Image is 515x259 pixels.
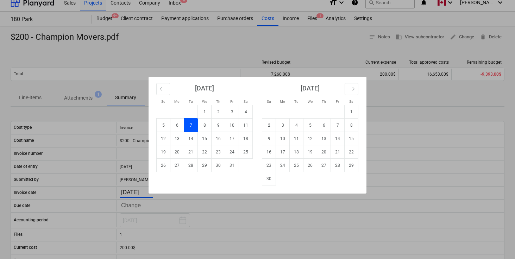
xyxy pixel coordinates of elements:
[303,119,317,132] td: Wednesday, November 5, 2025
[198,132,212,145] td: Wednesday, October 15, 2025
[239,145,253,159] td: Saturday, October 25, 2025
[198,159,212,172] td: Wednesday, October 29, 2025
[290,119,303,132] td: Tuesday, November 4, 2025
[262,132,276,145] td: Sunday, November 9, 2025
[170,145,184,159] td: Monday, October 20, 2025
[267,100,271,103] small: Su
[225,119,239,132] td: Friday, October 10, 2025
[225,132,239,145] td: Friday, October 17, 2025
[239,119,253,132] td: Saturday, October 11, 2025
[202,100,207,103] small: We
[198,145,212,159] td: Wednesday, October 22, 2025
[170,119,184,132] td: Monday, October 6, 2025
[276,145,290,159] td: Monday, November 17, 2025
[294,100,299,103] small: Tu
[149,77,366,194] div: Calendar
[336,100,339,103] small: Fr
[303,132,317,145] td: Wednesday, November 12, 2025
[262,172,276,185] td: Sunday, November 30, 2025
[345,105,358,119] td: Saturday, November 1, 2025
[161,100,165,103] small: Su
[225,145,239,159] td: Friday, October 24, 2025
[174,100,180,103] small: Mo
[198,105,212,119] td: Wednesday, October 1, 2025
[212,105,225,119] td: Thursday, October 2, 2025
[230,100,233,103] small: Fr
[225,159,239,172] td: Friday, October 31, 2025
[239,105,253,119] td: Saturday, October 4, 2025
[331,145,345,159] td: Friday, November 21, 2025
[345,83,358,95] button: Move forward to switch to the next month.
[345,119,358,132] td: Saturday, November 8, 2025
[317,145,331,159] td: Thursday, November 20, 2025
[184,132,198,145] td: Tuesday, October 14, 2025
[184,145,198,159] td: Tuesday, October 21, 2025
[276,119,290,132] td: Monday, November 3, 2025
[195,84,214,92] strong: [DATE]
[276,159,290,172] td: Monday, November 24, 2025
[216,100,220,103] small: Th
[349,100,353,103] small: Sa
[276,132,290,145] td: Monday, November 10, 2025
[322,100,326,103] small: Th
[170,132,184,145] td: Monday, October 13, 2025
[212,145,225,159] td: Thursday, October 23, 2025
[317,119,331,132] td: Thursday, November 6, 2025
[280,100,285,103] small: Mo
[212,159,225,172] td: Thursday, October 30, 2025
[345,159,358,172] td: Saturday, November 29, 2025
[303,159,317,172] td: Wednesday, November 26, 2025
[331,119,345,132] td: Friday, November 7, 2025
[345,132,358,145] td: Saturday, November 15, 2025
[480,225,515,259] iframe: Chat Widget
[290,159,303,172] td: Tuesday, November 25, 2025
[308,100,313,103] small: We
[317,132,331,145] td: Thursday, November 13, 2025
[331,159,345,172] td: Friday, November 28, 2025
[303,145,317,159] td: Wednesday, November 19, 2025
[157,132,170,145] td: Sunday, October 12, 2025
[157,119,170,132] td: Sunday, October 5, 2025
[262,119,276,132] td: Sunday, November 2, 2025
[244,100,247,103] small: Sa
[184,159,198,172] td: Tuesday, October 28, 2025
[331,132,345,145] td: Friday, November 14, 2025
[290,132,303,145] td: Tuesday, November 11, 2025
[212,132,225,145] td: Thursday, October 16, 2025
[212,119,225,132] td: Thursday, October 9, 2025
[262,145,276,159] td: Sunday, November 16, 2025
[262,159,276,172] td: Sunday, November 23, 2025
[239,132,253,145] td: Saturday, October 18, 2025
[317,159,331,172] td: Thursday, November 27, 2025
[170,159,184,172] td: Monday, October 27, 2025
[290,145,303,159] td: Tuesday, November 18, 2025
[156,83,170,95] button: Move backward to switch to the previous month.
[301,84,320,92] strong: [DATE]
[198,119,212,132] td: Wednesday, October 8, 2025
[345,145,358,159] td: Saturday, November 22, 2025
[184,119,198,132] td: Selected. Tuesday, October 7, 2025
[157,159,170,172] td: Sunday, October 26, 2025
[225,105,239,119] td: Friday, October 3, 2025
[189,100,193,103] small: Tu
[157,145,170,159] td: Sunday, October 19, 2025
